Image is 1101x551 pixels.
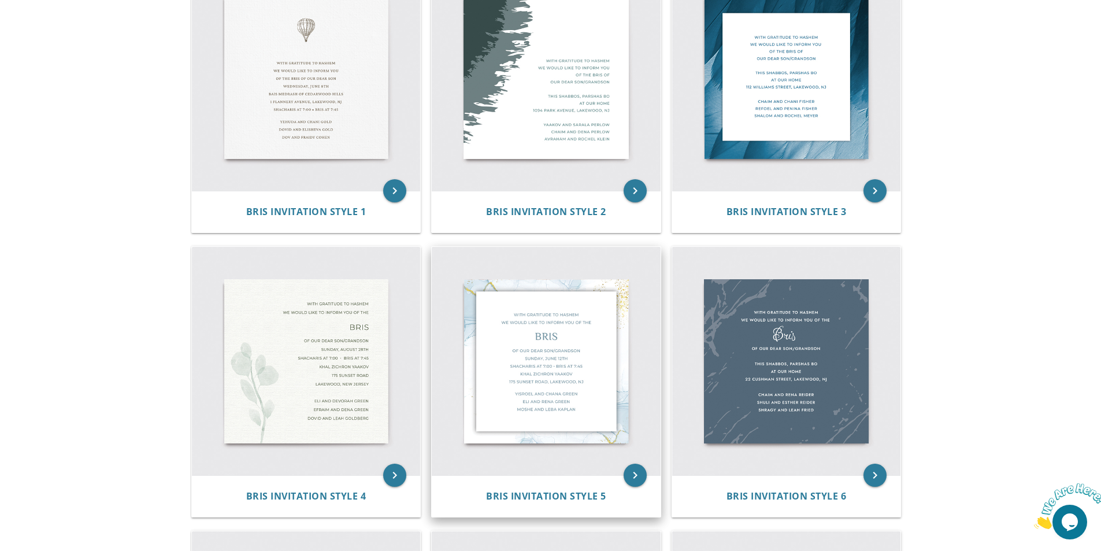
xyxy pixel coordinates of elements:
a: keyboard_arrow_right [383,464,406,487]
a: keyboard_arrow_right [863,179,887,202]
a: Bris Invitation Style 3 [726,206,847,217]
a: keyboard_arrow_right [624,464,647,487]
iframe: chat widget [1029,479,1101,534]
span: Bris Invitation Style 1 [246,205,366,218]
span: Bris Invitation Style 2 [486,205,606,218]
img: Bris Invitation Style 5 [432,247,661,476]
a: Bris Invitation Style 5 [486,491,606,502]
a: keyboard_arrow_right [624,179,647,202]
a: keyboard_arrow_right [863,464,887,487]
span: Bris Invitation Style 5 [486,490,606,502]
span: Bris Invitation Style 4 [246,490,366,502]
img: Chat attention grabber [5,5,76,50]
a: Bris Invitation Style 2 [486,206,606,217]
span: Bris Invitation Style 6 [726,490,847,502]
span: Bris Invitation Style 3 [726,205,847,218]
img: Bris Invitation Style 4 [192,247,421,476]
a: Bris Invitation Style 1 [246,206,366,217]
img: Bris Invitation Style 6 [672,247,901,476]
a: Bris Invitation Style 4 [246,491,366,502]
a: Bris Invitation Style 6 [726,491,847,502]
a: keyboard_arrow_right [383,179,406,202]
